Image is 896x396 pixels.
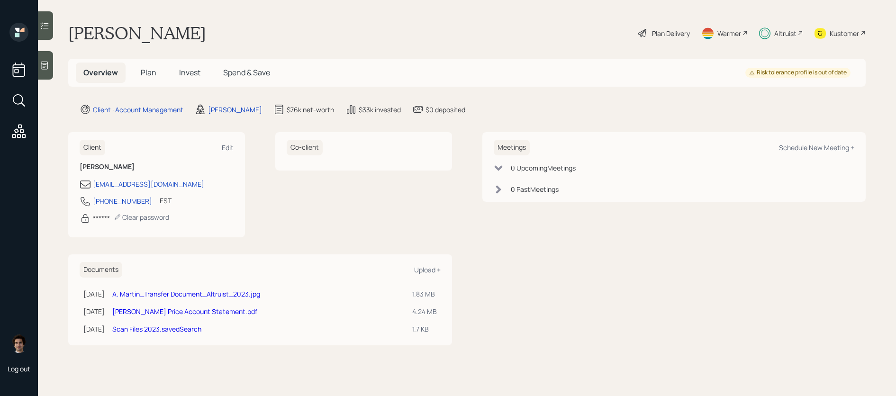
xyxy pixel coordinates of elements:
[652,28,690,38] div: Plan Delivery
[414,265,441,274] div: Upload +
[222,143,234,152] div: Edit
[141,67,156,78] span: Plan
[160,196,172,206] div: EST
[83,324,105,334] div: [DATE]
[494,140,530,155] h6: Meetings
[208,105,262,115] div: [PERSON_NAME]
[93,196,152,206] div: [PHONE_NUMBER]
[717,28,741,38] div: Warmer
[83,306,105,316] div: [DATE]
[112,289,260,298] a: A. Martin_Transfer Document_Altruist_2023.jpg
[412,324,437,334] div: 1.7 KB
[779,143,854,152] div: Schedule New Meeting +
[112,324,201,333] a: Scan Files 2023.savedSearch
[749,69,847,77] div: Risk tolerance profile is out of date
[9,334,28,353] img: harrison-schaefer-headshot-2.png
[223,67,270,78] span: Spend & Save
[80,262,122,278] h6: Documents
[8,364,30,373] div: Log out
[287,105,334,115] div: $76k net-worth
[359,105,401,115] div: $33k invested
[93,105,183,115] div: Client · Account Management
[112,307,257,316] a: [PERSON_NAME] Price Account Statement.pdf
[83,67,118,78] span: Overview
[80,163,234,171] h6: [PERSON_NAME]
[93,179,204,189] div: [EMAIL_ADDRESS][DOMAIN_NAME]
[412,306,437,316] div: 4.24 MB
[412,289,437,299] div: 1.83 MB
[80,140,105,155] h6: Client
[114,213,169,222] div: Clear password
[179,67,200,78] span: Invest
[774,28,796,38] div: Altruist
[830,28,859,38] div: Kustomer
[68,23,206,44] h1: [PERSON_NAME]
[83,289,105,299] div: [DATE]
[287,140,323,155] h6: Co-client
[511,184,559,194] div: 0 Past Meeting s
[511,163,576,173] div: 0 Upcoming Meeting s
[425,105,465,115] div: $0 deposited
